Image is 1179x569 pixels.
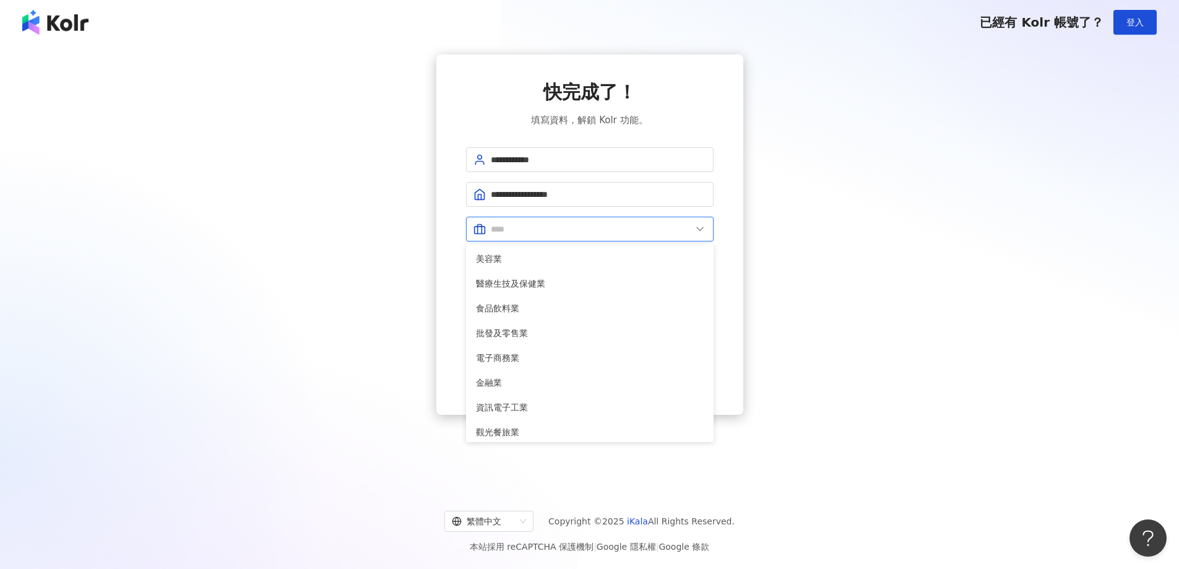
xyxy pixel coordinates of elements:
[476,351,704,365] span: 電子商務業
[1129,519,1167,557] iframe: Help Scout Beacon - Open
[476,376,704,389] span: 金融業
[656,542,659,552] span: |
[476,277,704,290] span: 醫療生技及保健業
[470,539,709,554] span: 本站採用 reCAPTCHA 保護機制
[476,252,704,266] span: 美容業
[980,15,1103,30] span: 已經有 Kolr 帳號了？
[594,542,597,552] span: |
[1113,10,1157,35] button: 登入
[22,10,89,35] img: logo
[543,79,636,105] span: 快完成了！
[531,113,647,128] span: 填寫資料，解鎖 Kolr 功能。
[1126,17,1144,27] span: 登入
[476,326,704,340] span: 批發及零售業
[476,302,704,315] span: 食品飲料業
[627,516,648,526] a: iKala
[548,514,735,529] span: Copyright © 2025 All Rights Reserved.
[597,542,656,552] a: Google 隱私權
[476,425,704,439] span: 觀光餐旅業
[452,511,515,531] div: 繁體中文
[659,542,709,552] a: Google 條款
[476,401,704,414] span: 資訊電子工業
